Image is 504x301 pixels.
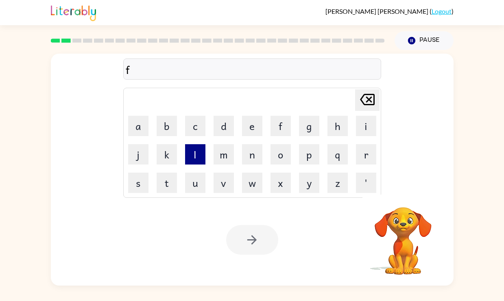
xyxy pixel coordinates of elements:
[325,7,430,15] span: [PERSON_NAME] [PERSON_NAME]
[157,144,177,165] button: k
[327,173,348,193] button: z
[185,173,205,193] button: u
[157,116,177,136] button: b
[157,173,177,193] button: t
[299,116,319,136] button: g
[356,116,376,136] button: i
[128,116,148,136] button: a
[271,116,291,136] button: f
[128,144,148,165] button: j
[271,173,291,193] button: x
[432,7,452,15] a: Logout
[325,7,454,15] div: ( )
[299,173,319,193] button: y
[214,144,234,165] button: m
[327,144,348,165] button: q
[362,195,444,276] video: Your browser must support playing .mp4 files to use Literably. Please try using another browser.
[126,61,379,78] div: f
[242,116,262,136] button: e
[128,173,148,193] button: s
[327,116,348,136] button: h
[51,3,96,21] img: Literably
[299,144,319,165] button: p
[214,116,234,136] button: d
[242,144,262,165] button: n
[356,173,376,193] button: '
[242,173,262,193] button: w
[271,144,291,165] button: o
[185,116,205,136] button: c
[214,173,234,193] button: v
[185,144,205,165] button: l
[356,144,376,165] button: r
[395,31,454,50] button: Pause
